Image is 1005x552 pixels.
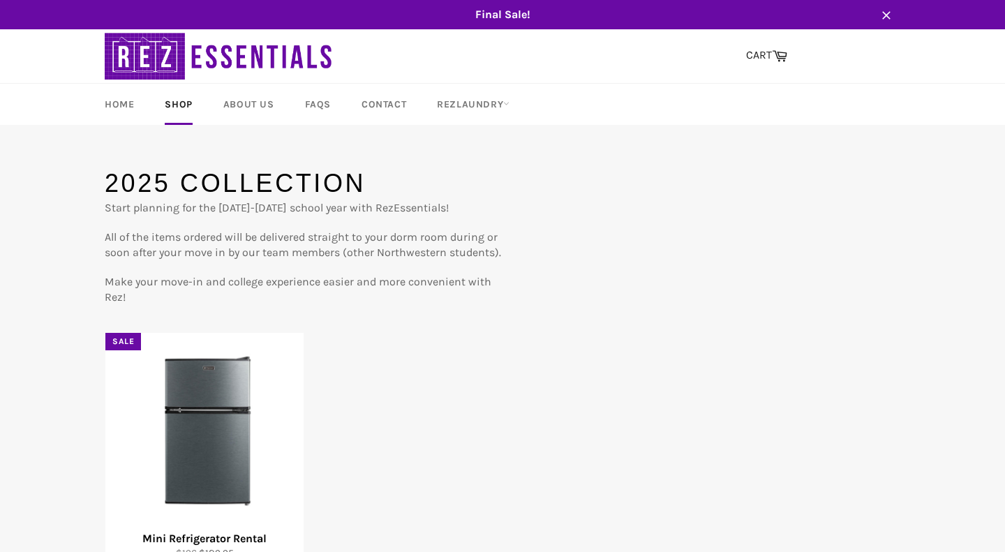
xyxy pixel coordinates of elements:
h1: 2025 Collection [105,166,502,201]
a: FAQs [291,84,345,125]
a: Shop [151,84,206,125]
span: Final Sale! [91,7,914,22]
img: RezEssentials [105,29,335,83]
a: Contact [348,84,420,125]
a: About Us [209,84,288,125]
a: CART [739,41,794,70]
p: All of the items ordered will be delivered straight to your dorm room during or soon after your m... [105,230,502,260]
div: Mini Refrigerator Rental [114,531,295,546]
img: Mini Refrigerator Rental [123,351,286,514]
div: Sale [105,333,141,350]
a: Home [91,84,148,125]
a: RezLaundry [423,84,523,125]
p: Start planning for the [DATE]-[DATE] school year with RezEssentials! [105,200,502,216]
p: Make your move-in and college experience easier and more convenient with Rez! [105,274,502,305]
